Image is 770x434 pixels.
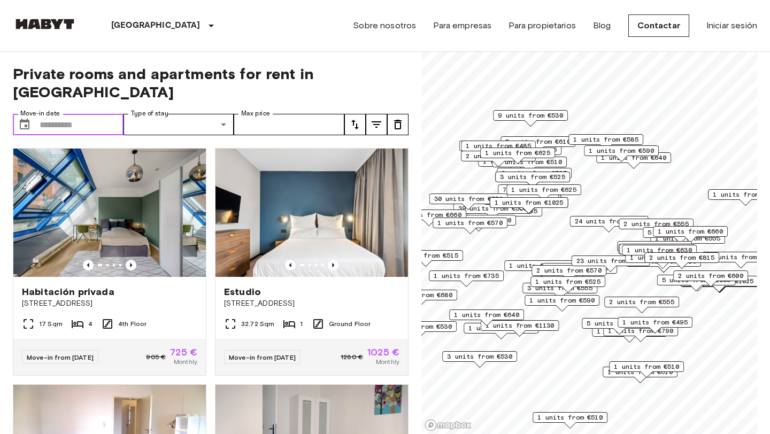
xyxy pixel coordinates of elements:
span: 1 units from €570 [468,323,534,333]
span: 1 units from €725 [509,261,574,270]
div: Map marker [461,151,536,167]
div: Map marker [500,136,575,153]
div: Map marker [522,283,597,299]
button: Previous image [328,260,338,270]
span: 5 units from €660 [648,228,713,237]
img: Habyt [13,19,77,29]
div: Map marker [584,145,659,162]
span: Monthly [376,357,399,367]
span: 4 units from €1025 [685,276,754,286]
span: 1 units from €525 [535,277,600,286]
span: Estudio [224,285,261,298]
span: 1 units from €625 [511,185,576,195]
a: Marketing picture of unit DE-01-481-006-01Previous imagePrevious imageEstudio[STREET_ADDRESS]32.7... [215,148,409,376]
span: 1 units from €590 [529,296,595,305]
span: Ground Floor [329,319,371,329]
span: 1 units from €590 [589,146,654,156]
span: 1 units from €660 [658,227,723,236]
div: Map marker [391,210,466,226]
div: Map marker [497,168,572,184]
span: 2 units from €610 [505,137,571,146]
div: Map marker [429,193,508,210]
div: Map marker [459,141,538,157]
span: 1 units from €735 [434,271,499,281]
img: Marketing picture of unit DE-01-481-006-01 [215,149,408,277]
span: 7 units from €585 [503,185,568,195]
span: 1 [300,319,303,329]
div: Map marker [657,275,736,291]
a: Para propietarios [509,19,576,32]
button: Previous image [83,260,94,270]
span: 1 units from €660 [396,210,461,220]
a: Marketing picture of unit DE-01-010-002-01HFPrevious imagePrevious imageHabitación privada[STREET... [13,148,206,376]
span: [STREET_ADDRESS] [22,298,197,309]
button: Previous image [285,260,296,270]
div: Map marker [618,317,692,334]
span: 23 units from €575 [576,256,645,266]
div: Map marker [619,244,694,260]
span: 3 units from €525 [502,168,567,178]
div: Map marker [603,367,677,383]
span: 1 units from €495 [622,317,688,327]
a: Contactar [628,14,689,37]
span: 1 units from €510 [537,413,603,422]
span: Habitación privada [22,285,114,298]
div: Map marker [481,320,559,337]
span: 4th Floor [118,319,147,329]
span: 1 units from €1130 [486,321,555,330]
div: Map marker [604,297,679,313]
div: Map marker [495,172,570,188]
span: 1 units from €625 [485,148,550,158]
div: Map marker [388,250,463,267]
a: Iniciar sesión [706,19,757,32]
span: 1 units from €485 [466,141,531,151]
button: tune [366,114,387,135]
button: Choose date [14,114,35,135]
span: 17 Sqm [39,319,63,329]
span: 4 units from €530 [387,322,452,331]
span: 1 units from €630 [627,245,692,255]
div: Map marker [461,141,536,157]
img: Marketing picture of unit DE-01-010-002-01HF [13,149,206,277]
div: Map marker [504,260,579,277]
span: 2 units from €815 [649,253,714,262]
span: 30 units from €570 [434,194,503,204]
div: Map marker [480,148,555,164]
span: 1025 € [367,347,399,357]
span: Monthly [174,357,197,367]
div: Map marker [532,265,606,282]
p: [GEOGRAPHIC_DATA] [111,19,201,32]
div: Map marker [464,323,538,339]
div: Map marker [622,245,697,261]
span: 1 units from €510 [614,362,679,371]
a: Blog [593,19,611,32]
button: tune [387,114,409,135]
span: 1 units from €640 [601,153,666,162]
div: Map marker [506,184,581,201]
a: Para empresas [433,19,491,32]
div: Map marker [429,270,504,287]
span: 1 units from €515 [393,251,458,260]
div: Map marker [568,134,643,151]
span: 1 units from €570 [437,218,503,228]
div: Map marker [617,241,692,258]
span: 4 [88,319,93,329]
div: Map marker [530,276,605,293]
span: [STREET_ADDRESS] [224,298,399,309]
span: 2 units from €600 [678,271,743,281]
div: Map marker [653,226,728,243]
div: Map marker [570,216,649,232]
span: Move-in from [DATE] [229,353,296,361]
label: Move-in date [20,109,60,118]
div: Map marker [582,318,657,335]
div: Map marker [449,309,524,326]
button: Previous image [126,260,136,270]
div: Map marker [490,197,568,214]
span: 32.72 Sqm [241,319,274,329]
a: Sobre nosotros [353,19,416,32]
div: Map marker [493,110,568,127]
span: 725 € [170,347,197,357]
span: 2 units from €555 [609,297,674,307]
span: 1 units from €610 [607,367,673,377]
div: Map marker [533,412,607,429]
